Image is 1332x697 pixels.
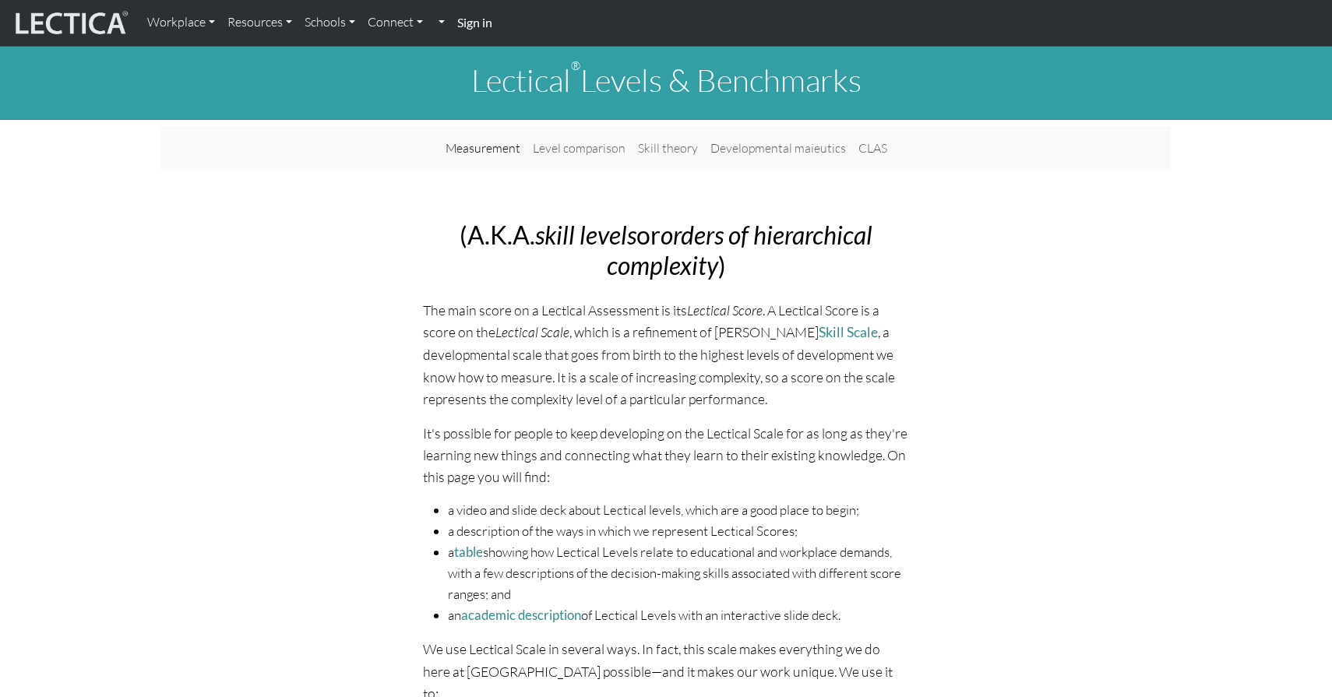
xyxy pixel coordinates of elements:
[12,9,129,38] img: lecticalive
[632,132,704,164] a: Skill theory
[819,324,878,340] a: Skill Scale
[423,422,909,488] p: It's possible for people to keep developing on the Lectical Scale for as long as they're learning...
[535,220,636,250] i: skill levels
[607,220,873,280] i: orders of hierarchical complexity
[495,323,569,340] i: Lectical Scale
[687,301,763,319] i: Lectical Score
[423,299,909,410] p: The main score on a Lectical Assessment is its . A Lectical Score is a score on the , which is a ...
[361,6,429,39] a: Connect
[141,6,221,39] a: Workplace
[571,58,580,73] sup: ®
[852,132,893,164] a: CLAS
[451,6,499,40] a: Sign in
[448,500,909,521] li: a video and slide deck about Lectical levels, which are a good place to begin;
[221,6,298,39] a: Resources
[423,220,909,280] h2: (A.K.A. or )
[704,132,852,164] a: Developmental maieutics
[298,6,361,39] a: Schools
[457,15,492,30] strong: Sign in
[448,542,909,605] li: a showing how Lectical Levels relate to educational and workplace demands, with a few description...
[454,544,483,560] a: table
[448,521,909,542] li: a description of the ways in which we represent Lectical Scores;
[161,62,1171,99] h1: Lectical Levels & Benchmarks
[527,132,632,164] a: Level comparison
[439,132,527,164] a: Measurement
[448,605,909,626] li: an of Lectical Levels with an interactive slide deck.
[461,607,581,623] a: academic description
